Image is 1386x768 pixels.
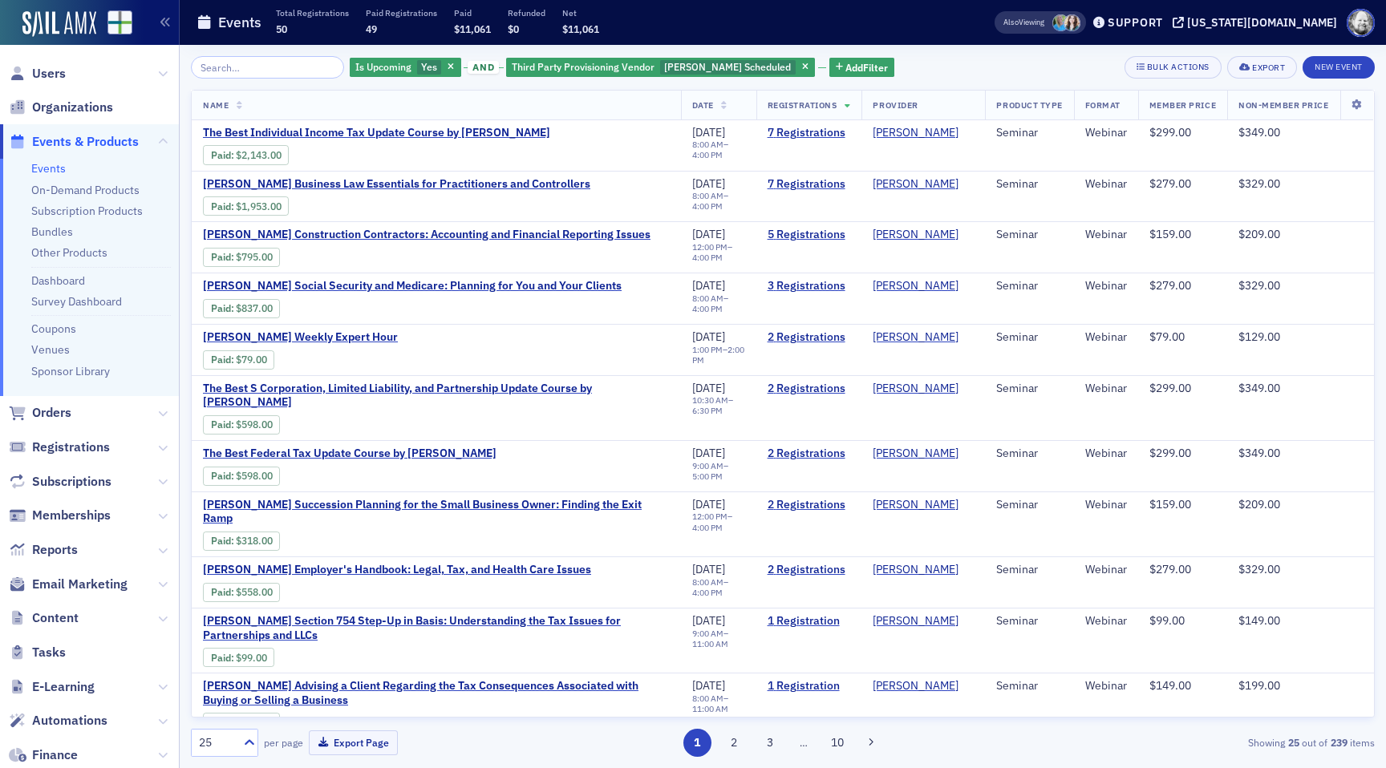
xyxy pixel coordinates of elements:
a: Reports [9,541,78,559]
p: Paid Registrations [366,7,437,18]
a: Automations [9,712,107,730]
h1: Events [218,13,261,32]
button: [US_STATE][DOMAIN_NAME] [1173,17,1343,28]
p: Net [562,7,599,18]
div: Webinar [1085,126,1127,140]
span: : [211,200,236,212]
div: Export [1252,63,1285,72]
div: Seminar [996,447,1062,461]
span: Provider [873,99,918,111]
a: [PERSON_NAME] Social Security and Medicare: Planning for You and Your Clients [203,279,622,293]
span: 49 [366,22,377,35]
span: Surgent's Section 754 Step-Up in Basis: Understanding the Tax Issues for Partnerships and LLCs [203,614,670,642]
span: $209.00 [1238,497,1280,511]
span: Registrations [32,439,110,456]
a: E-Learning [9,678,95,696]
span: Surgent's Employer's Handbook: Legal, Tax, and Health Care Issues [203,563,591,577]
div: – [692,293,745,314]
span: [DATE] [692,562,725,576]
time: 10:30 AM [692,394,728,406]
span: $598.00 [236,418,273,430]
div: Paid: 3 - $83700 [203,299,280,318]
div: Also [1003,17,1019,27]
span: Is Upcoming [355,60,411,73]
a: Paid [211,586,231,598]
a: Paid [211,200,231,212]
span: [DATE] [692,497,725,511]
span: $299.00 [1149,381,1191,395]
time: 1:00 PM [692,344,723,355]
span: Surgent's Business Law Essentials for Practitioners and Controllers [203,177,590,192]
span: $329.00 [1238,278,1280,293]
span: : [211,652,236,664]
time: 8:00 AM [692,693,723,704]
span: SURGENT [873,126,974,140]
a: Other Products [31,245,107,260]
button: AddFilter [829,58,895,78]
span: : [211,418,236,430]
span: $329.00 [1238,562,1280,576]
span: $159.00 [1149,227,1191,241]
button: New Event [1303,56,1375,79]
span: $279.00 [1149,176,1191,191]
a: 2 Registrations [768,563,851,577]
span: Orders [32,404,71,422]
span: $349.00 [1238,381,1280,395]
span: $149.00 [236,717,273,729]
time: 8:00 AM [692,190,723,201]
div: – [692,629,745,649]
span: SURGENT [873,279,974,293]
a: Registrations [9,439,110,456]
a: [PERSON_NAME] [873,382,958,396]
div: Showing out of items [991,735,1375,750]
span: $299.00 [1149,125,1191,139]
a: [PERSON_NAME] Advising a Client Regarding the Tax Consequences Associated with Buying or Selling ... [203,679,670,707]
a: 1 Registration [768,614,851,629]
a: 2 Registrations [768,330,851,345]
span: $11,061 [454,22,491,35]
span: : [211,354,236,366]
time: 9:00 AM [692,628,723,639]
a: [PERSON_NAME] Section 754 Step-Up in Basis: Understanding the Tax Issues for Partnerships and LLCs [203,614,670,642]
span: Finance [32,746,78,764]
span: Sarah Lowery [1064,14,1080,31]
time: 8:00 AM [692,293,723,304]
button: Export Page [309,730,398,755]
a: 2 Registrations [768,382,851,396]
time: 5:00 PM [692,471,723,482]
a: The Best Individual Income Tax Update Course by [PERSON_NAME] [203,126,550,140]
div: Webinar [1085,498,1127,512]
div: – [692,242,745,263]
a: The Best Federal Tax Update Course by [PERSON_NAME] [203,447,496,461]
time: 12:00 PM [692,511,727,522]
div: Seminar [996,330,1062,345]
span: $149.00 [1149,678,1191,693]
a: [PERSON_NAME] Weekly Expert Hour [203,330,472,345]
span: $1,953.00 [236,200,282,212]
span: Add Filter [845,60,888,75]
time: 4:00 PM [692,200,723,212]
a: [PERSON_NAME] Construction Contractors: Accounting and Financial Reporting Issues [203,228,650,242]
p: Total Registrations [276,7,349,18]
span: 50 [276,22,287,35]
span: Yes [421,60,437,73]
span: The Best Federal Tax Update Course by Surgent [203,447,496,461]
span: Email Marketing [32,576,128,593]
a: [PERSON_NAME] [873,614,958,629]
a: 2 Registrations [768,447,851,461]
button: 3 [756,729,784,757]
label: per page [264,735,303,750]
a: Events & Products [9,133,139,151]
div: Paid: 2 - $31800 [203,532,280,551]
span: Content [32,609,79,627]
span: $279.00 [1149,562,1191,576]
div: Seminar [996,177,1062,192]
time: 4:00 PM [692,303,723,314]
time: 2:00 PM [692,344,744,366]
div: Bulk Actions [1147,63,1210,71]
p: Paid [454,7,491,18]
button: 10 [824,729,852,757]
a: 2 Registrations [768,498,851,512]
span: : [211,535,236,547]
time: 11:00 AM [692,638,728,649]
